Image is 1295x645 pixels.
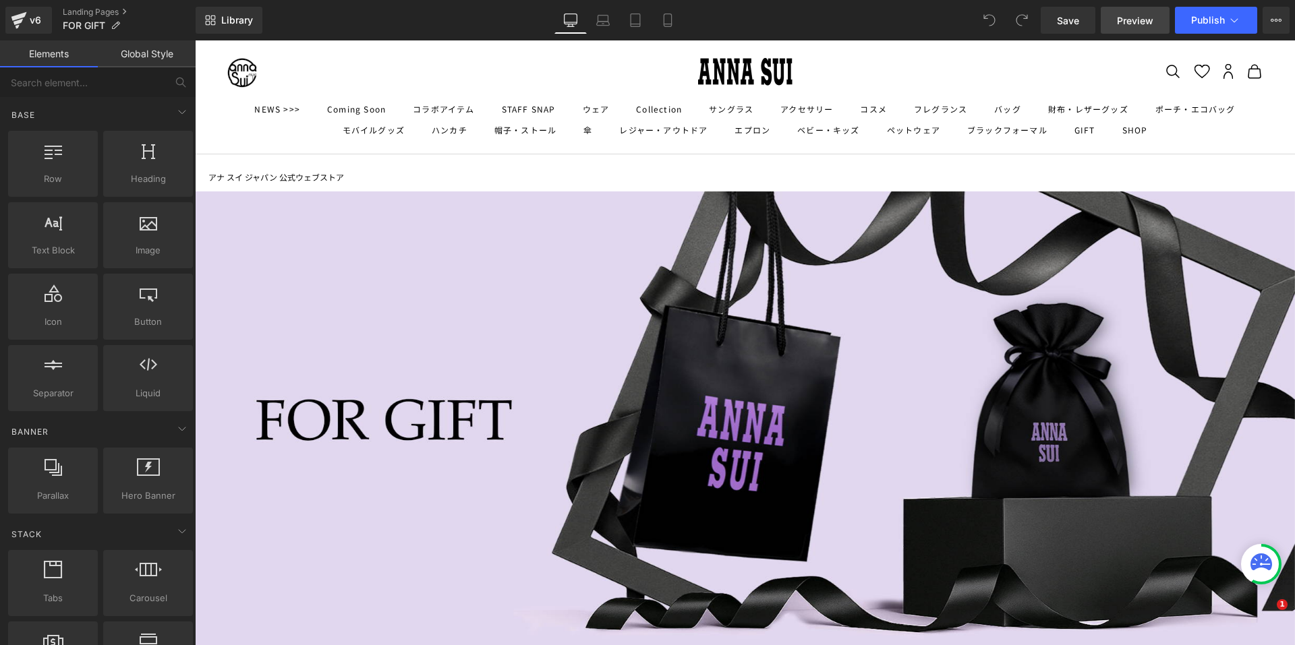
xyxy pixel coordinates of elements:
span: Parallax [12,489,94,503]
summary: コスメ [665,62,692,75]
nav: プライマリナビゲーション [32,62,1068,96]
a: フレグランス [719,62,772,75]
span: Library [221,14,253,26]
span: Button [107,315,189,329]
summary: ハンカチ [237,83,272,96]
div: v6 [27,11,44,29]
span: Tabs [12,591,94,605]
a: NEWS >>> [59,62,105,75]
summary: 財布・レザーグッズ [853,62,933,75]
span: Separator [12,386,94,400]
nav: セカンダリナビゲーション [970,23,1068,39]
span: FOR GIFT [63,20,105,31]
summary: バッグ [799,62,826,75]
summary: レジャー・アウトドア [424,83,513,96]
span: Image [107,243,189,257]
img: ANNA SUI NYC [32,18,62,47]
span: Icon [12,315,94,329]
summary: ポーチ・エコバッグ [960,62,1041,75]
span: Heading [107,172,189,186]
button: More [1263,7,1290,34]
span: Carousel [107,591,189,605]
span: Banner [10,425,50,438]
a: New Library [196,7,262,34]
a: GIFT [880,83,900,96]
a: Mobile [652,7,684,34]
summary: ベビー・キッズ [602,83,664,96]
summary: アクセサリー [585,62,638,75]
summary: ウェア [388,62,415,75]
span: 1 [1277,599,1288,610]
button: Publish [1175,7,1257,34]
button: Undo [976,7,1003,34]
a: Tablet [619,7,652,34]
summary: ペットウェア [692,83,745,96]
iframe: Intercom live chat [1249,599,1282,632]
summary: Collection [441,62,487,75]
span: Preview [1117,13,1153,28]
span: Stack [10,528,43,541]
a: STAFF SNAP [307,62,361,75]
a: Desktop [554,7,587,34]
summary: 帽子・ストール [299,83,362,96]
span: Row [12,172,94,186]
summary: サングラス [514,62,558,75]
a: Global Style [98,40,196,67]
a: Landing Pages [63,7,196,18]
a: v6 [5,7,52,34]
a: Laptop [587,7,619,34]
span: Publish [1191,15,1225,26]
a: Coming Soon [132,62,191,75]
summary: エプロン [540,83,575,96]
span: Save [1057,13,1079,28]
span: Base [10,109,36,121]
button: Redo [1008,7,1035,34]
summary: モバイルグッズ [148,83,210,96]
a: アナ スイ ジャパン 公式ウェブストア [13,130,149,144]
span: Liquid [107,386,189,400]
summary: 傘 [388,83,397,96]
a: Preview [1101,7,1170,34]
span: Text Block [12,243,94,257]
summary: コラボアイテム [218,62,279,75]
a: SHOP [927,83,953,96]
summary: ブラックフォーマル [772,83,853,96]
span: Hero Banner [107,489,189,503]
